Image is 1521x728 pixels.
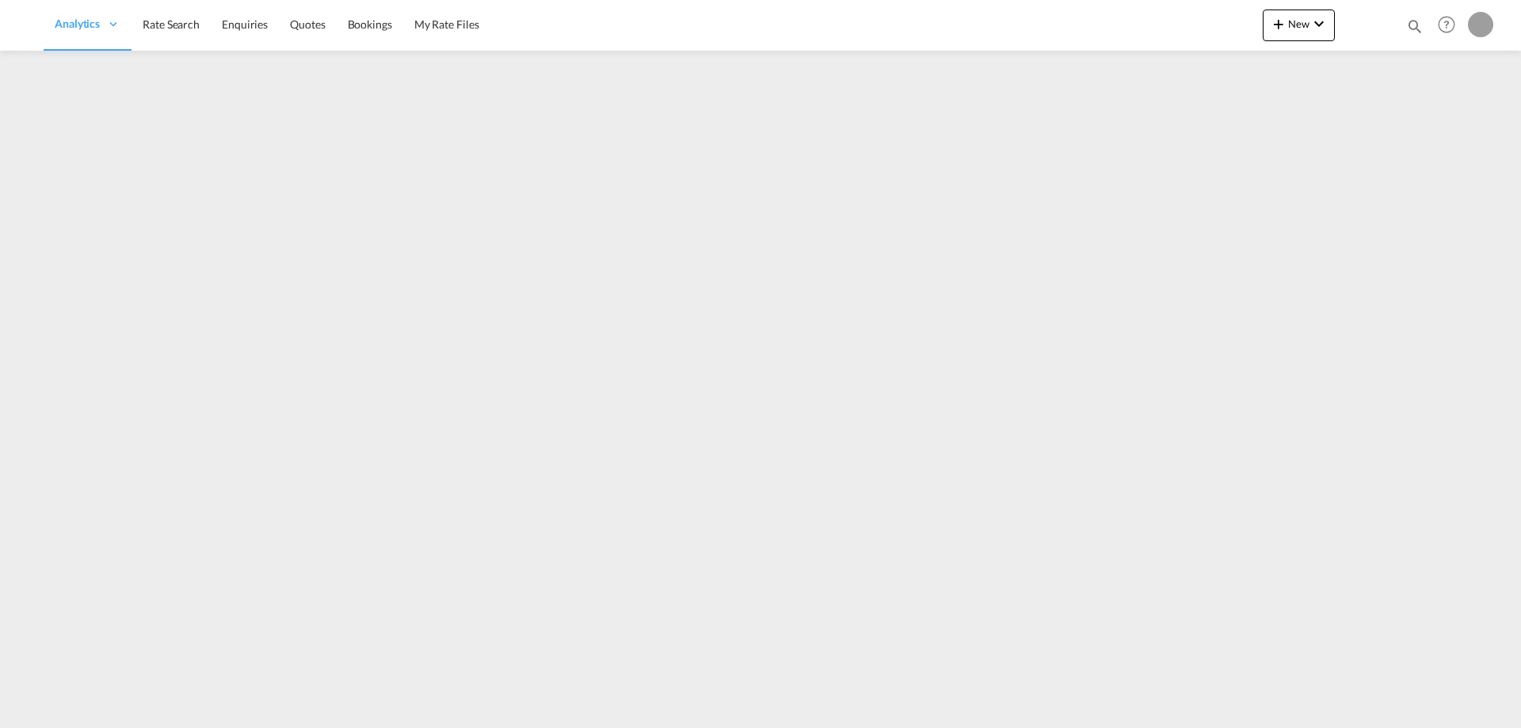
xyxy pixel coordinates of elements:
md-icon: icon-magnify [1406,17,1424,35]
span: Rate Search [143,17,200,31]
md-icon: icon-plus 400-fg [1269,14,1288,33]
div: Help [1433,11,1468,40]
span: Help [1433,11,1460,38]
md-icon: icon-chevron-down [1309,14,1328,33]
span: Quotes [290,17,325,31]
span: New [1269,17,1328,30]
span: Enquiries [222,17,268,31]
span: Bookings [348,17,392,31]
button: icon-plus 400-fgNewicon-chevron-down [1263,10,1335,41]
span: My Rate Files [414,17,479,31]
div: icon-magnify [1406,17,1424,41]
span: Analytics [55,16,100,32]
